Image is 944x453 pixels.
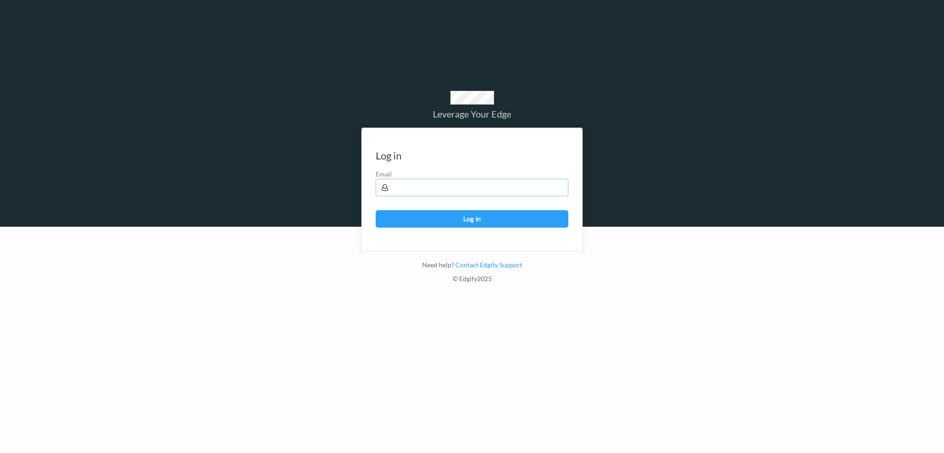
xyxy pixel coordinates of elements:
[376,151,401,160] div: Log in
[361,109,583,118] div: Leverage Your Edge
[376,210,568,228] button: Log in
[361,274,583,288] div: © Edgify 2025
[376,170,568,179] label: Email
[361,260,583,274] div: Need help?
[454,261,522,269] a: Contact Edgify Support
